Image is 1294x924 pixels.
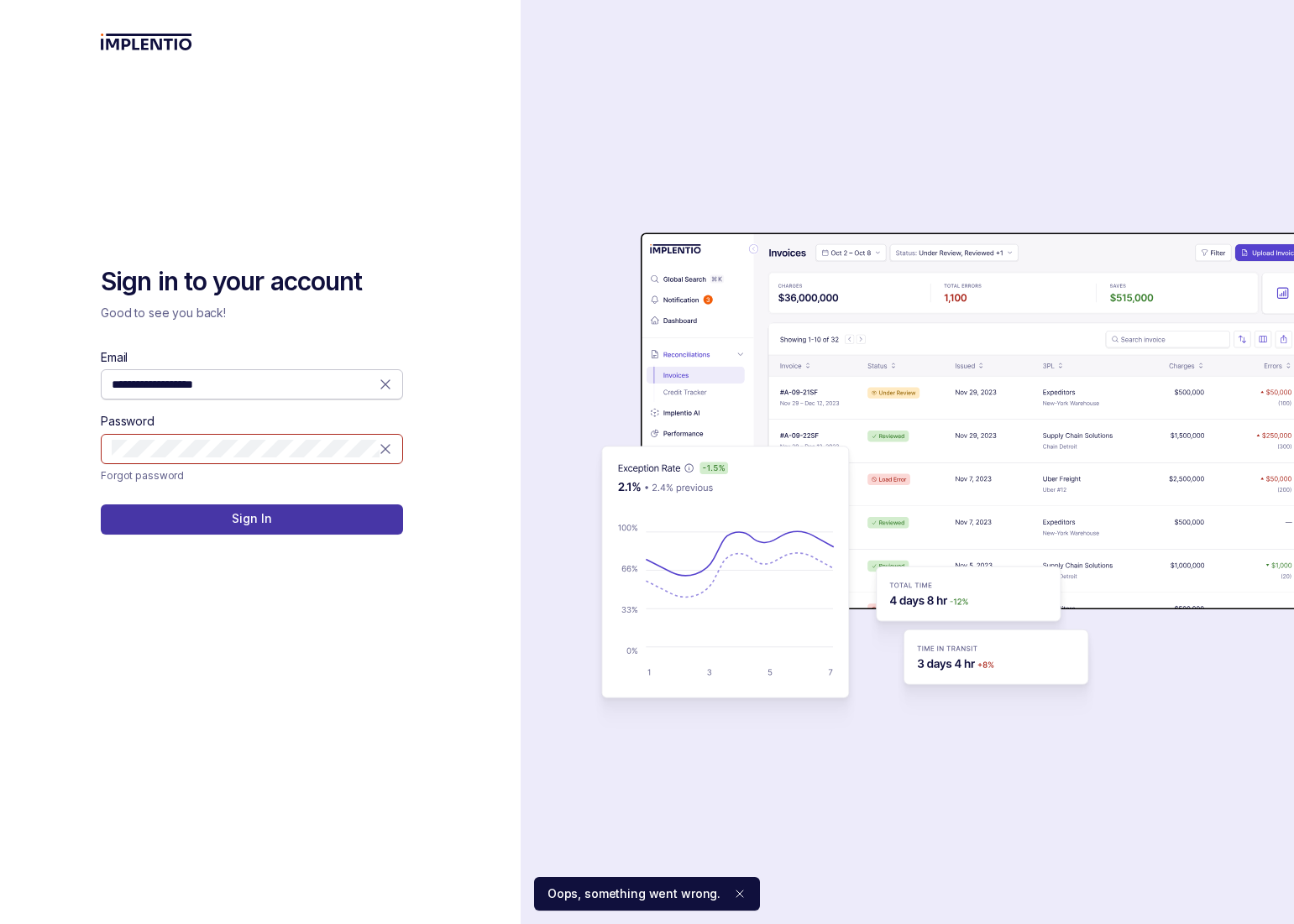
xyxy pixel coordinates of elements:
[101,349,128,366] label: Email
[101,504,403,535] button: Sign In
[101,413,155,430] label: Password
[101,34,192,50] img: logo
[101,467,184,484] a: Link Forgot password
[232,510,271,527] p: Sign In
[101,265,403,299] h2: Sign in to your account
[101,467,184,484] p: Forgot password
[547,885,720,902] p: Oops, something went wrong.
[101,305,403,321] p: Good to see you back!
